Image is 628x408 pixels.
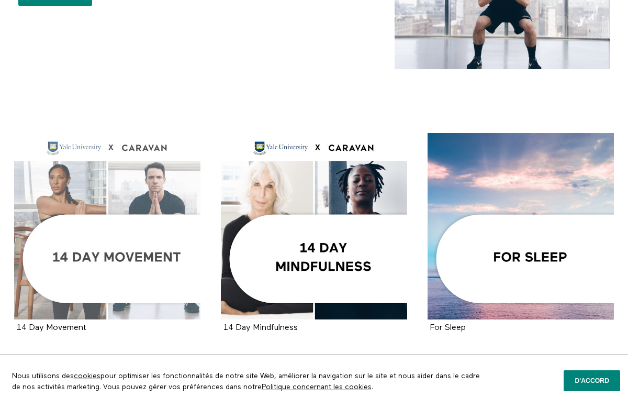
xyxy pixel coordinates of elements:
[262,383,372,391] a: Politique concernant les cookies
[17,324,86,332] a: 14 Day Movement
[221,133,407,319] a: 14 Day Mindfulness
[4,363,491,400] p: Nous utilisons des pour optimiser les fonctionnalités de notre site Web, améliorer la navigation ...
[430,324,466,332] a: For Sleep
[564,370,620,391] button: D'accord
[428,133,614,319] a: For Sleep
[74,372,100,380] a: cookies
[14,133,200,319] a: 14 Day Movement
[223,324,298,332] a: 14 Day Mindfulness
